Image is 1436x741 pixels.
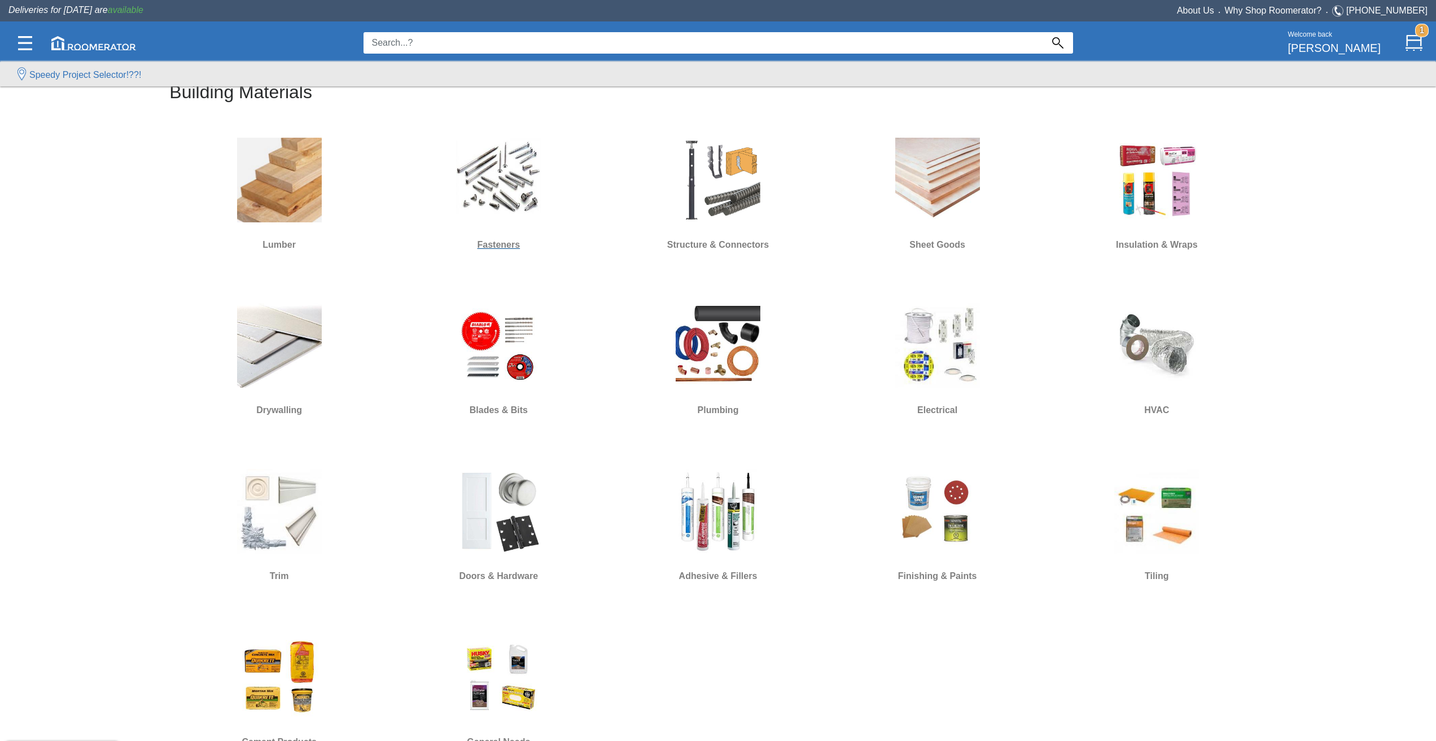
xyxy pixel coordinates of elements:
[647,129,789,259] a: Structure & Connectors
[209,129,350,259] a: Lumber
[169,73,1266,111] h2: Building Materials
[1052,37,1063,49] img: Search_Icon.svg
[676,469,760,554] img: Caulking.jpg
[647,461,789,590] a: Adhesive & Fillers
[1114,303,1199,388] img: HVAC.jpg
[867,403,1008,418] h6: Electrical
[1086,129,1227,259] a: Insulation & Wraps
[1086,238,1227,252] h6: Insulation & Wraps
[8,5,143,15] span: Deliveries for [DATE] are
[1415,24,1429,37] strong: 1
[1214,10,1225,15] span: •
[456,635,541,720] img: GeneralNeeds.jpg
[867,129,1008,259] a: Sheet Goods
[647,569,789,584] h6: Adhesive & Fillers
[867,238,1008,252] h6: Sheet Goods
[428,403,569,418] h6: Blades & Bits
[209,403,350,418] h6: Drywalling
[1346,6,1428,15] a: [PHONE_NUMBER]
[895,469,980,554] img: Finishing_&_Paints.jpg
[1114,138,1199,222] img: Insulation.jpg
[1321,10,1332,15] span: •
[209,295,350,424] a: Drywalling
[237,635,322,720] img: CMC.jpg
[647,403,789,418] h6: Plumbing
[209,569,350,584] h6: Trim
[209,238,350,252] h6: Lumber
[1086,461,1227,590] a: Tiling
[237,303,322,388] img: Drywall.jpg
[237,138,322,222] img: Lumber.jpg
[1406,34,1422,51] img: Cart.svg
[1086,569,1227,584] h6: Tiling
[428,238,569,252] h6: Fasteners
[18,36,32,50] img: Categories.svg
[456,469,541,554] img: DH.jpg
[647,238,789,252] h6: Structure & Connectors
[895,303,980,388] img: Electrical.jpg
[428,569,569,584] h6: Doors & Hardware
[867,569,1008,584] h6: Finishing & Paints
[209,461,350,590] a: Trim
[456,303,541,388] img: Blades-&-Bits.jpg
[51,36,136,50] img: roomerator-logo.svg
[1086,295,1227,424] a: HVAC
[867,295,1008,424] a: Electrical
[108,5,143,15] span: available
[676,138,760,222] img: S&H.jpg
[1114,469,1199,554] img: Tiling.jpg
[428,461,569,590] a: Doors & Hardware
[29,68,141,82] label: Speedy Project Selector!??!
[895,138,980,222] img: Sheet_Good.jpg
[1332,4,1346,18] img: Telephone.svg
[364,32,1043,54] input: Search...?
[428,295,569,424] a: Blades & Bits
[1225,6,1322,15] a: Why Shop Roomerator?
[1177,6,1214,15] a: About Us
[237,469,322,554] img: Moulding_&_Millwork.jpg
[428,129,569,259] a: Fasteners
[456,138,541,222] img: Screw.jpg
[867,461,1008,590] a: Finishing & Paints
[647,295,789,424] a: Plumbing
[676,303,760,388] img: Plumbing.jpg
[1086,403,1227,418] h6: HVAC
